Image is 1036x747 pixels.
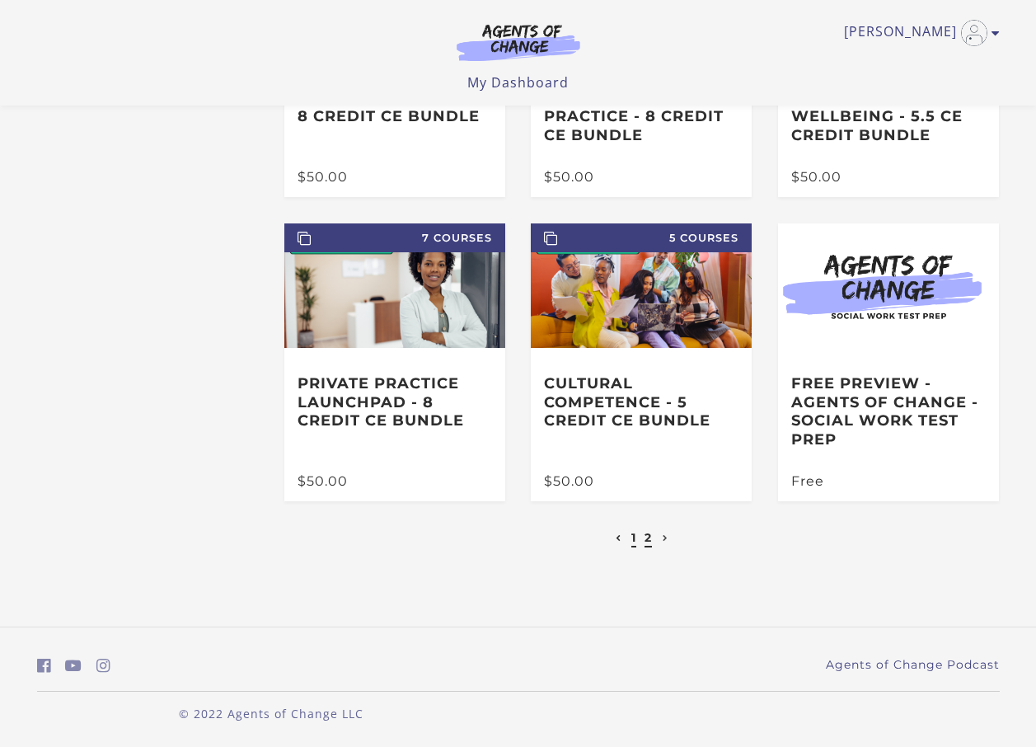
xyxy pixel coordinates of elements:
[37,658,51,674] i: https://www.facebook.com/groups/aswbtestprep (Open in a new window)
[645,530,652,545] a: 2
[791,475,986,488] div: Free
[844,20,991,46] a: Toggle menu
[791,374,986,449] h3: Free Preview - Agents of Change - Social Work Test Prep
[37,654,51,678] a: https://www.facebook.com/groups/aswbtestprep (Open in a new window)
[544,171,738,184] div: $50.00
[659,530,673,545] a: Next page
[544,475,738,488] div: $50.00
[65,658,82,674] i: https://www.youtube.com/c/AgentsofChangeTestPrepbyMeaganMitchell (Open in a new window)
[631,530,636,545] a: 1
[298,171,492,184] div: $50.00
[298,475,492,488] div: $50.00
[544,70,738,144] h3: Rural and Underserved Practice - 8 Credit CE Bundle
[284,223,505,252] span: 7 Courses
[544,374,738,430] h3: Cultural Competence - 5 Credit CE Bundle
[791,70,986,144] h3: Early Career Resilience and Wellbeing - 5.5 CE Credit Bundle
[826,656,1000,674] a: Agents of Change Podcast
[298,374,492,430] h3: Private Practice Launchpad - 8 Credit CE Bundle
[96,654,110,678] a: https://www.instagram.com/agentsofchangeprep/ (Open in a new window)
[467,73,569,92] a: My Dashboard
[96,658,110,674] i: https://www.instagram.com/agentsofchangeprep/ (Open in a new window)
[531,223,752,252] span: 5 Courses
[778,223,999,501] a: Free Preview - Agents of Change - Social Work Test Prep Free
[439,23,598,61] img: Agents of Change Logo
[37,705,505,722] p: © 2022 Agents of Change LLC
[284,223,505,501] a: 7 Courses Private Practice Launchpad - 8 Credit CE Bundle $50.00
[791,171,986,184] div: $50.00
[65,654,82,678] a: https://www.youtube.com/c/AgentsofChangeTestPrepbyMeaganMitchell (Open in a new window)
[531,223,752,501] a: 5 Courses Cultural Competence - 5 Credit CE Bundle $50.00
